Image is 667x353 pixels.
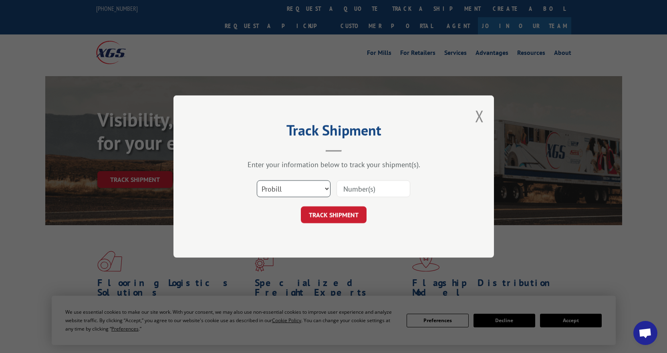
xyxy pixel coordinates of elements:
[633,321,657,345] a: Open chat
[301,206,367,223] button: TRACK SHIPMENT
[337,180,410,197] input: Number(s)
[214,125,454,140] h2: Track Shipment
[214,160,454,169] div: Enter your information below to track your shipment(s).
[475,105,484,127] button: Close modal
